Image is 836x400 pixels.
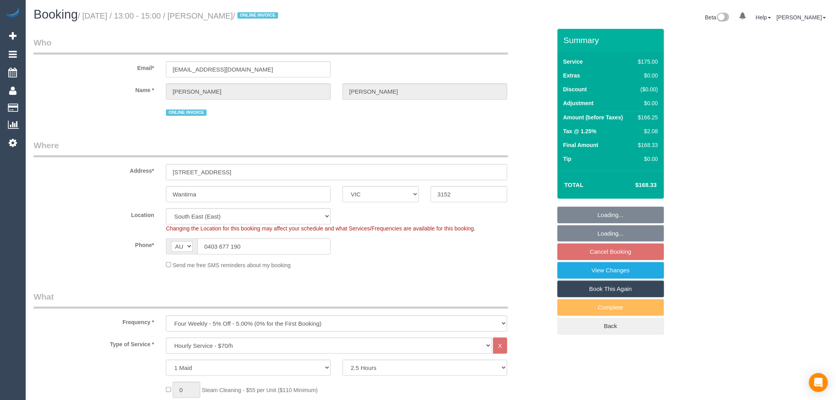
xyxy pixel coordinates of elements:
label: Extras [563,72,580,79]
span: ONLINE INVOICE [237,12,278,19]
a: Help [756,14,771,21]
div: $166.25 [635,113,658,121]
a: [PERSON_NAME] [777,14,826,21]
label: Phone* [28,238,160,249]
h3: Summary [564,36,660,45]
span: Booking [34,8,78,21]
input: First Name* [166,83,331,100]
div: $2.08 [635,127,658,135]
input: Last Name* [343,83,507,100]
legend: Who [34,37,508,55]
legend: Where [34,140,508,157]
input: Suburb* [166,186,331,202]
div: $175.00 [635,58,658,66]
small: / [DATE] / 13:00 - 15:00 / [PERSON_NAME] [78,11,281,20]
span: ONLINE INVOICE [166,109,207,116]
legend: What [34,291,508,309]
a: Beta [705,14,730,21]
label: Name * [28,83,160,94]
label: Email* [28,61,160,72]
a: Back [557,318,664,334]
input: Phone* [198,238,331,255]
label: Tax @ 1.25% [563,127,597,135]
img: Automaid Logo [5,8,21,19]
label: Adjustment [563,99,594,107]
input: Post Code* [431,186,507,202]
a: Book This Again [557,281,664,297]
img: New interface [716,13,729,23]
div: ($0.00) [635,85,658,93]
a: View Changes [557,262,664,279]
label: Tip [563,155,572,163]
span: Steam Cleaning - $55 per Unit ($110 Minimum) [202,387,318,393]
div: Open Intercom Messenger [809,373,828,392]
label: Discount [563,85,587,93]
span: Send me free SMS reminders about my booking [173,262,291,268]
div: $0.00 [635,72,658,79]
div: $0.00 [635,99,658,107]
input: Email* [166,61,331,77]
label: Location [28,208,160,219]
label: Address* [28,164,160,175]
label: Frequency * [28,315,160,326]
label: Amount (before Taxes) [563,113,623,121]
label: Type of Service * [28,338,160,348]
div: $168.33 [635,141,658,149]
span: / [233,11,281,20]
div: $0.00 [635,155,658,163]
h4: $168.33 [612,182,657,189]
strong: Total [565,181,584,188]
span: Changing the Location for this booking may affect your schedule and what Services/Frequencies are... [166,225,475,232]
label: Final Amount [563,141,599,149]
label: Service [563,58,583,66]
